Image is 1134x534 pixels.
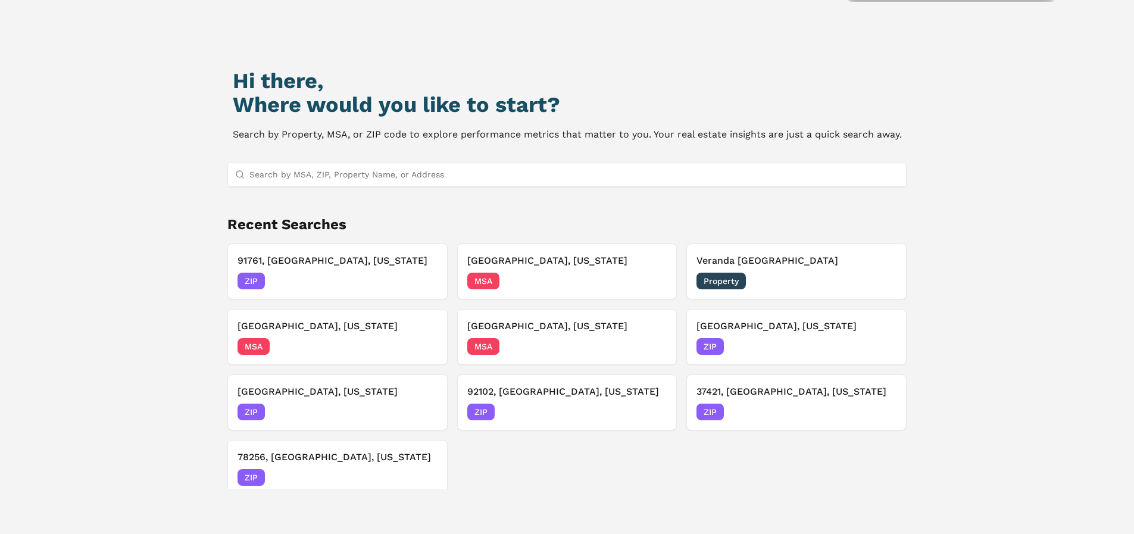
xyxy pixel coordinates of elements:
span: [DATE] [411,406,438,418]
button: 78256, [GEOGRAPHIC_DATA], [US_STATE]ZIP[DATE] [227,440,448,496]
h3: 37421, [GEOGRAPHIC_DATA], [US_STATE] [696,385,896,399]
button: [GEOGRAPHIC_DATA], [US_STATE]ZIP[DATE] [227,374,448,430]
span: MSA [467,273,499,289]
span: [DATE] [640,406,667,418]
span: [DATE] [640,341,667,352]
h3: [GEOGRAPHIC_DATA], [US_STATE] [467,319,667,333]
span: [DATE] [870,275,896,287]
button: 92102, [GEOGRAPHIC_DATA], [US_STATE]ZIP[DATE] [457,374,677,430]
p: Search by Property, MSA, or ZIP code to explore performance metrics that matter to you. Your real... [233,126,902,143]
h3: Veranda [GEOGRAPHIC_DATA] [696,254,896,268]
h3: [GEOGRAPHIC_DATA], [US_STATE] [238,385,438,399]
span: ZIP [467,404,495,420]
button: [GEOGRAPHIC_DATA], [US_STATE]ZIP[DATE] [686,309,907,365]
span: ZIP [238,404,265,420]
h3: 78256, [GEOGRAPHIC_DATA], [US_STATE] [238,450,438,464]
button: 91761, [GEOGRAPHIC_DATA], [US_STATE]ZIP[DATE] [227,243,448,299]
span: ZIP [696,338,724,355]
span: [DATE] [411,341,438,352]
h3: 91761, [GEOGRAPHIC_DATA], [US_STATE] [238,254,438,268]
h3: [GEOGRAPHIC_DATA], [US_STATE] [238,319,438,333]
span: ZIP [238,469,265,486]
span: [DATE] [411,275,438,287]
span: [DATE] [870,406,896,418]
h3: [GEOGRAPHIC_DATA], [US_STATE] [696,319,896,333]
button: Veranda [GEOGRAPHIC_DATA]Property[DATE] [686,243,907,299]
button: [GEOGRAPHIC_DATA], [US_STATE]MSA[DATE] [457,243,677,299]
span: ZIP [238,273,265,289]
button: [GEOGRAPHIC_DATA], [US_STATE]MSA[DATE] [457,309,677,365]
h1: Hi there, [233,69,902,93]
span: MSA [467,338,499,355]
h3: 92102, [GEOGRAPHIC_DATA], [US_STATE] [467,385,667,399]
span: ZIP [696,404,724,420]
input: Search by MSA, ZIP, Property Name, or Address [249,163,899,186]
span: [DATE] [640,275,667,287]
button: [GEOGRAPHIC_DATA], [US_STATE]MSA[DATE] [227,309,448,365]
h3: [GEOGRAPHIC_DATA], [US_STATE] [467,254,667,268]
span: [DATE] [411,471,438,483]
span: Property [696,273,746,289]
span: [DATE] [870,341,896,352]
h2: Recent Searches [227,215,907,234]
h2: Where would you like to start? [233,93,902,117]
span: MSA [238,338,270,355]
button: 37421, [GEOGRAPHIC_DATA], [US_STATE]ZIP[DATE] [686,374,907,430]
